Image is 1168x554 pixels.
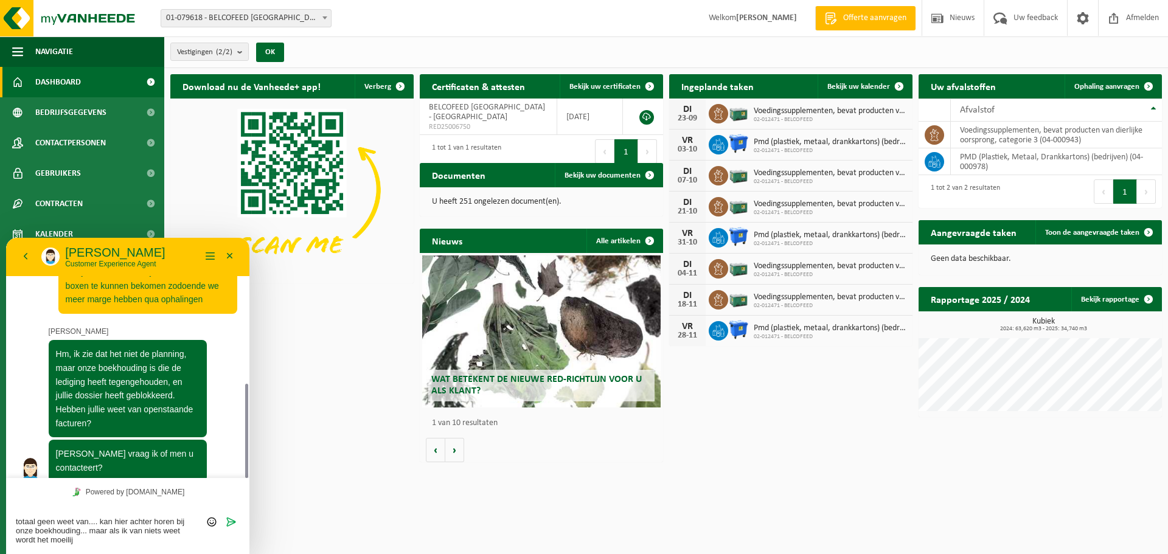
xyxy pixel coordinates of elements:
[818,74,911,99] a: Bekijk uw kalender
[675,167,700,176] div: DI
[364,83,391,91] span: Verberg
[675,331,700,340] div: 28-11
[61,246,182,262] a: Powered by [DOMAIN_NAME]
[565,171,641,179] span: Bekijk uw documenten
[1071,287,1161,311] a: Bekijk rapportage
[675,176,700,185] div: 07-10
[429,103,545,122] span: BELCOFEED [GEOGRAPHIC_DATA] - [GEOGRAPHIC_DATA]
[675,229,700,238] div: VR
[754,116,906,123] span: 02-012471 - BELCOFEED
[638,139,657,164] button: Next
[1094,179,1113,204] button: Previous
[586,229,662,253] a: Alle artikelen
[675,238,700,247] div: 31-10
[675,198,700,207] div: DI
[951,122,1162,148] td: voedingssupplementen, bevat producten van dierlijke oorsprong, categorie 3 (04-000943)
[754,302,906,310] span: 02-012471 - BELCOFEED
[569,83,641,91] span: Bekijk uw certificaten
[1045,229,1139,237] span: Toon de aangevraagde taken
[754,137,906,147] span: Pmd (plastiek, metaal, drankkartons) (bedrijven)
[754,333,906,341] span: 02-012471 - BELCOFEED
[1113,179,1137,204] button: 1
[6,238,249,554] iframe: chat widget
[426,438,445,462] button: Vorige
[754,106,906,116] span: Voedingssupplementen, bevat producten van dierlijke oorsprong, categorie 3
[919,287,1042,311] h2: Rapportage 2025 / 2024
[728,164,749,185] img: PB-LB-0680-HPE-GN-01
[161,10,331,27] span: 01-079618 - BELCOFEED NV - ANTWERPEN
[925,317,1162,332] h3: Kubiek
[256,43,284,62] button: OK
[675,136,700,145] div: VR
[925,326,1162,332] span: 2024: 63,620 m3 - 2025: 34,740 m3
[728,195,749,216] img: PB-LB-0680-HPE-GN-01
[35,36,73,67] span: Navigatie
[675,322,700,331] div: VR
[445,438,464,462] button: Volgende
[840,12,909,24] span: Offerte aanvragen
[728,102,749,123] img: PB-LB-0680-HPE-GN-01
[728,226,749,247] img: WB-1100-HPE-BE-01
[736,13,797,23] strong: [PERSON_NAME]
[675,269,700,278] div: 04-11
[196,278,214,290] div: Group of buttons
[35,97,106,128] span: Bedrijfsgegevens
[1065,74,1161,99] a: Ophaling aanvragen
[1137,179,1156,204] button: Next
[754,209,906,216] span: 02-012471 - BELCOFEED
[960,105,995,115] span: Afvalstof
[754,240,906,248] span: 02-012471 - BELCOFEED
[177,43,232,61] span: Vestigingen
[431,375,642,396] span: Wat betekent de nieuwe RED-richtlijn voor u als klant?
[1035,220,1161,244] a: Toon de aangevraagde taken
[754,199,906,209] span: Voedingssupplementen, bevat producten van dierlijke oorsprong, categorie 3
[675,207,700,216] div: 21-10
[432,419,657,428] p: 1 van 10 resultaten
[170,99,414,281] img: Download de VHEPlus App
[595,139,614,164] button: Previous
[728,257,749,278] img: PB-LB-0680-HPE-GN-01
[754,147,906,154] span: 02-012471 - BELCOFEED
[754,324,906,333] span: Pmd (plastiek, metaal, drankkartons) (bedrijven)
[919,74,1008,98] h2: Uw afvalstoffen
[161,9,332,27] span: 01-079618 - BELCOFEED NV - ANTWERPEN
[728,133,749,154] img: WB-1100-HPE-BE-01
[669,74,766,98] h2: Ingeplande taken
[754,293,906,302] span: Voedingssupplementen, bevat producten van dierlijke oorsprong, categorie 3
[754,178,906,185] span: 02-012471 - BELCOFEED
[728,319,749,340] img: WB-1100-HPE-BE-01
[355,74,412,99] button: Verberg
[557,99,623,135] td: [DATE]
[1074,83,1139,91] span: Ophaling aanvragen
[919,220,1029,244] h2: Aangevraagde taken
[560,74,662,99] a: Bekijk uw certificaten
[432,198,651,206] p: U heeft 251 ongelezen document(en).
[66,250,75,258] img: Tawky_16x16.svg
[429,122,547,132] span: RED25006750
[35,67,81,97] span: Dashboard
[728,288,749,309] img: PB-LB-0680-HPE-GN-01
[675,105,700,114] div: DI
[754,168,906,178] span: Voedingssupplementen, bevat producten van dierlijke oorsprong, categorie 3
[35,219,73,249] span: Kalender
[420,163,498,187] h2: Documenten
[675,145,700,154] div: 03-10
[555,163,662,187] a: Bekijk uw documenten
[216,278,234,290] button: Verzenden
[196,278,214,290] button: Emoji invoeren
[420,229,474,252] h2: Nieuws
[422,255,661,407] a: Wat betekent de nieuwe RED-richtlijn voor u als klant?
[931,255,1150,263] p: Geen data beschikbaar.
[614,139,638,164] button: 1
[426,138,501,165] div: 1 tot 1 van 1 resultaten
[675,260,700,269] div: DI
